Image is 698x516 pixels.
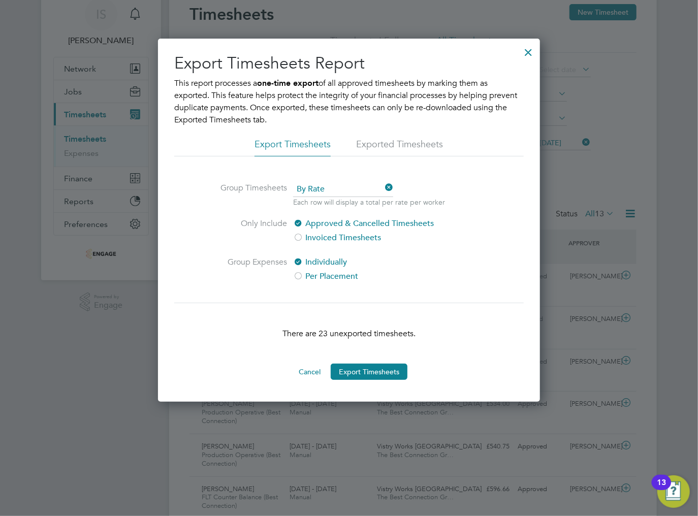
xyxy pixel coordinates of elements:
h2: Export Timesheets Report [174,53,524,74]
div: 13 [657,482,666,496]
label: Only Include [211,217,287,244]
button: Export Timesheets [331,364,407,380]
label: Group Timesheets [211,182,287,205]
label: Invoiced Timesheets [293,232,463,244]
b: one-time export [257,78,319,88]
p: This report processes a of all approved timesheets by marking them as exported. This feature help... [174,77,524,126]
label: Individually [293,256,463,268]
label: Approved & Cancelled Timesheets [293,217,463,230]
button: Open Resource Center, 13 new notifications [657,475,690,508]
label: Group Expenses [211,256,287,282]
p: There are 23 unexported timesheets. [174,328,524,340]
li: Export Timesheets [255,138,331,156]
li: Exported Timesheets [356,138,443,156]
button: Cancel [291,364,329,380]
label: Per Placement [293,270,463,282]
span: By Rate [293,182,393,197]
p: Each row will display a total per rate per worker [293,197,445,207]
